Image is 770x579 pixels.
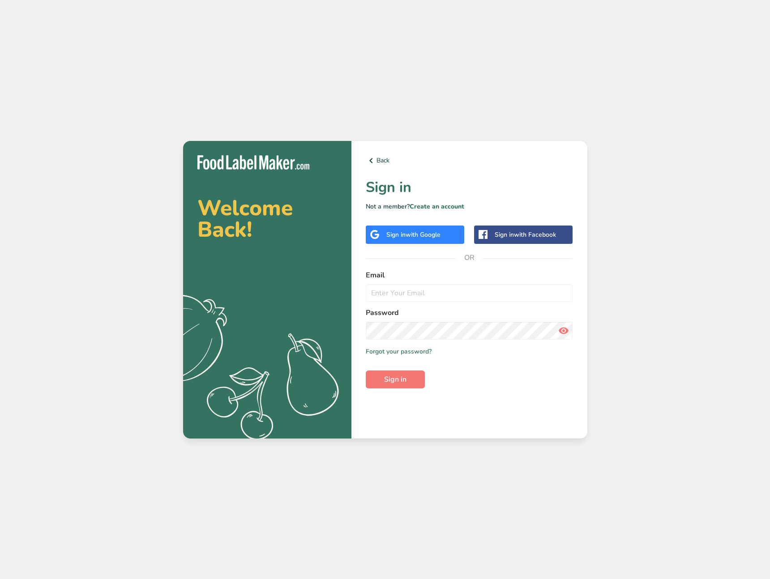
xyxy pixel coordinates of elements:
span: OR [456,244,483,271]
div: Sign in [386,230,441,239]
span: with Google [406,230,441,239]
label: Email [366,270,573,281]
span: with Facebook [514,230,556,239]
span: Sign in [384,374,406,385]
button: Sign in [366,370,425,388]
a: Create an account [410,202,464,211]
h1: Sign in [366,177,573,198]
a: Forgot your password? [366,347,432,356]
h2: Welcome Back! [197,197,337,240]
p: Not a member? [366,202,573,211]
label: Password [366,307,573,318]
input: Enter Your Email [366,284,573,302]
div: Sign in [495,230,556,239]
img: Food Label Maker [197,155,309,170]
a: Back [366,155,573,166]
